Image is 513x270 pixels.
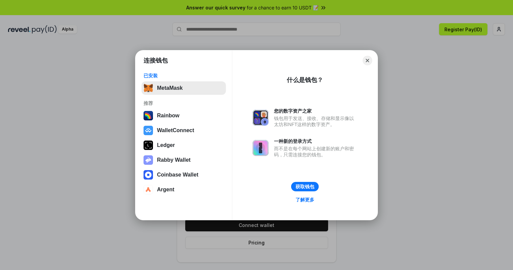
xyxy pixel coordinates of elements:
div: Rainbow [157,113,180,119]
div: 了解更多 [295,197,314,203]
button: Argent [142,183,226,196]
button: Rabby Wallet [142,153,226,167]
img: svg+xml,%3Csvg%20xmlns%3D%22http%3A%2F%2Fwww.w3.org%2F2000%2Fsvg%22%20fill%3D%22none%22%20viewBox... [252,110,269,126]
button: Rainbow [142,109,226,122]
div: 而不是在每个网站上创建新的账户和密码，只需连接您的钱包。 [274,146,357,158]
img: svg+xml,%3Csvg%20fill%3D%22none%22%20height%3D%2233%22%20viewBox%3D%220%200%2035%2033%22%20width%... [144,83,153,93]
div: 一种新的登录方式 [274,138,357,144]
div: Rabby Wallet [157,157,191,163]
div: Argent [157,187,174,193]
div: 推荐 [144,100,224,106]
button: Close [363,56,372,65]
button: MetaMask [142,81,226,95]
div: 钱包用于发送、接收、存储和显示像以太坊和NFT这样的数字资产。 [274,115,357,127]
a: 了解更多 [291,195,318,204]
button: WalletConnect [142,124,226,137]
button: 获取钱包 [291,182,319,191]
div: Coinbase Wallet [157,172,198,178]
img: svg+xml,%3Csvg%20width%3D%2228%22%20height%3D%2228%22%20viewBox%3D%220%200%2028%2028%22%20fill%3D... [144,126,153,135]
div: 已安装 [144,73,224,79]
div: 您的数字资产之家 [274,108,357,114]
div: Ledger [157,142,175,148]
div: 什么是钱包？ [287,76,323,84]
img: svg+xml,%3Csvg%20xmlns%3D%22http%3A%2F%2Fwww.w3.org%2F2000%2Fsvg%22%20width%3D%2228%22%20height%3... [144,141,153,150]
button: Coinbase Wallet [142,168,226,182]
img: svg+xml,%3Csvg%20width%3D%22120%22%20height%3D%22120%22%20viewBox%3D%220%200%20120%20120%22%20fil... [144,111,153,120]
button: Ledger [142,139,226,152]
div: 获取钱包 [295,184,314,190]
img: svg+xml,%3Csvg%20xmlns%3D%22http%3A%2F%2Fwww.w3.org%2F2000%2Fsvg%22%20fill%3D%22none%22%20viewBox... [252,140,269,156]
img: svg+xml,%3Csvg%20xmlns%3D%22http%3A%2F%2Fwww.w3.org%2F2000%2Fsvg%22%20fill%3D%22none%22%20viewBox... [144,155,153,165]
div: MetaMask [157,85,183,91]
div: WalletConnect [157,127,194,133]
img: svg+xml,%3Csvg%20width%3D%2228%22%20height%3D%2228%22%20viewBox%3D%220%200%2028%2028%22%20fill%3D... [144,185,153,194]
h1: 连接钱包 [144,56,168,65]
img: svg+xml,%3Csvg%20width%3D%2228%22%20height%3D%2228%22%20viewBox%3D%220%200%2028%2028%22%20fill%3D... [144,170,153,180]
